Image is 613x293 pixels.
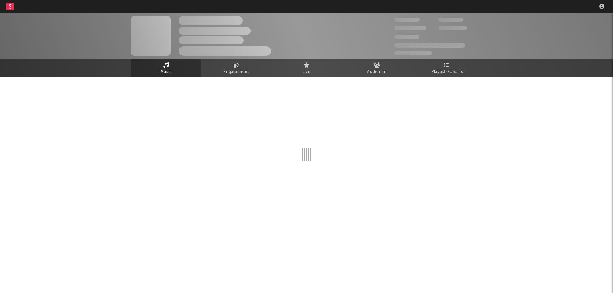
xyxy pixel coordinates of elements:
a: Engagement [201,59,271,77]
span: 100 000 [394,35,419,39]
span: 100 000 [438,18,463,22]
span: 50 000 000 Monthly Listeners [394,43,465,48]
span: Jump Score: 85.0 [394,51,432,55]
span: Engagement [223,68,249,76]
span: Audience [367,68,387,76]
span: Playlists/Charts [431,68,463,76]
a: Music [131,59,201,77]
a: Audience [342,59,412,77]
span: Live [302,68,311,76]
a: Live [271,59,342,77]
span: 1 000 000 [438,26,467,30]
span: 300 000 [394,18,420,22]
span: 50 000 000 [394,26,426,30]
span: Music [160,68,172,76]
a: Playlists/Charts [412,59,482,77]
